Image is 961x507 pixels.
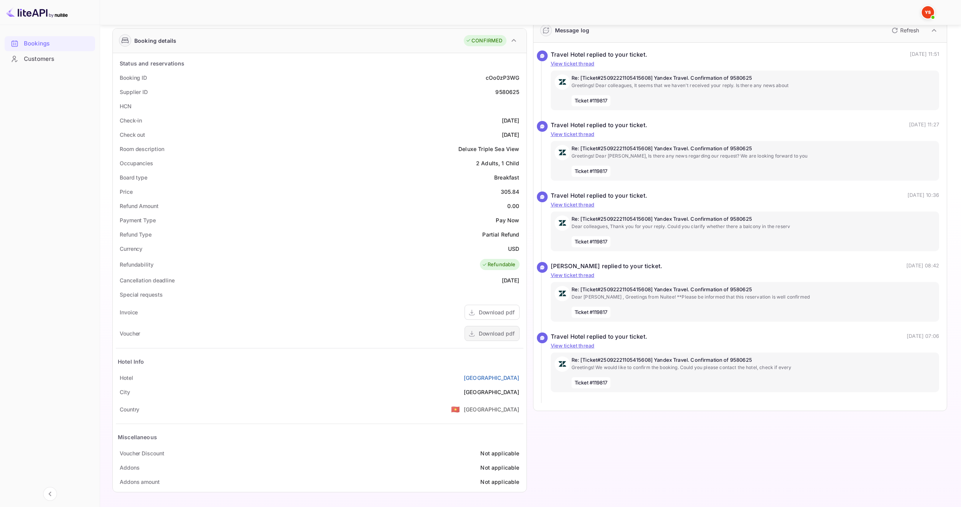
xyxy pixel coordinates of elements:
[120,260,154,269] div: Refundability
[120,102,132,110] div: HCN
[555,215,570,231] img: AwvSTEc2VUhQAAAAAElFTkSuQmCC
[572,377,611,389] span: Ticket #119817
[120,290,162,299] div: Special requests
[551,50,647,59] div: Travel Hotel replied to your ticket.
[922,6,934,18] img: Yandex Support
[118,433,157,441] div: Miscellaneous
[551,272,939,279] p: View ticket thread
[479,308,515,316] div: Download pdf
[120,374,133,382] div: Hotel
[120,276,175,284] div: Cancellation deadline
[551,191,647,200] div: Travel Hotel replied to your ticket.
[572,294,936,301] p: Dear [PERSON_NAME] , Greetings from Nuitee! **Please be informed that this reservation is well co...
[572,95,611,107] span: Ticket #119817
[551,342,939,350] p: View ticket thread
[120,202,159,210] div: Refund Amount
[551,201,939,209] p: View ticket thread
[910,50,939,59] p: [DATE] 11:51
[551,131,939,138] p: View ticket thread
[24,55,91,64] div: Customers
[120,88,148,96] div: Supplier ID
[464,388,520,396] div: [GEOGRAPHIC_DATA]
[120,59,184,67] div: Status and reservations
[572,236,611,248] span: Ticket #119817
[495,88,519,96] div: 9580625
[502,276,520,284] div: [DATE]
[907,332,939,341] p: [DATE] 07:06
[502,116,520,124] div: [DATE]
[572,223,936,230] p: Dear colleagues, Thank you for your reply. Could you clarify whether there a balcony in the reserv
[5,52,95,67] div: Customers
[479,329,515,337] div: Download pdf
[120,308,138,316] div: Invoice
[480,463,519,472] div: Not applicable
[501,188,520,196] div: 305.84
[909,121,939,130] p: [DATE] 11:27
[120,388,130,396] div: City
[451,402,460,416] span: United States
[572,145,936,153] p: Re: [Ticket#25092221105415608] Yandex Travel. Confirmation of 9580625
[508,245,519,253] div: USD
[494,173,519,181] div: Breakfast
[486,74,519,82] div: cOo0zP3WG
[572,364,936,371] p: Greetings! We would like to confirm the booking. Could you please contact the hotel, check if every
[496,216,519,224] div: Pay Now
[5,52,95,66] a: Customers
[572,286,936,294] p: Re: [Ticket#25092221105415608] Yandex Travel. Confirmation of 9580625
[507,202,520,210] div: 0.00
[482,261,516,269] div: Refundable
[572,74,936,82] p: Re: [Ticket#25092221105415608] Yandex Travel. Confirmation of 9580625
[900,26,919,34] p: Refresh
[464,405,520,413] div: [GEOGRAPHIC_DATA]
[120,449,164,457] div: Voucher Discount
[551,60,939,68] p: View ticket thread
[887,24,922,37] button: Refresh
[43,487,57,501] button: Collapse navigation
[120,188,133,196] div: Price
[120,116,142,124] div: Check-in
[908,191,939,200] p: [DATE] 10:36
[118,358,144,366] div: Hotel Info
[551,121,647,130] div: Travel Hotel replied to your ticket.
[480,449,519,457] div: Not applicable
[24,39,91,48] div: Bookings
[120,329,140,337] div: Voucher
[502,131,520,139] div: [DATE]
[120,173,147,181] div: Board type
[555,74,570,90] img: AwvSTEc2VUhQAAAAAElFTkSuQmCC
[120,216,156,224] div: Payment Type
[480,478,519,486] div: Not applicable
[120,245,142,253] div: Currency
[572,166,611,177] span: Ticket #119817
[120,74,147,82] div: Booking ID
[120,405,139,413] div: Country
[906,262,939,271] p: [DATE] 08:42
[6,6,68,18] img: LiteAPI logo
[458,145,519,153] div: Deluxe Triple Sea View
[120,145,164,153] div: Room description
[5,36,95,50] a: Bookings
[555,145,570,160] img: AwvSTEc2VUhQAAAAAElFTkSuQmCC
[572,82,936,89] p: Greetings! Dear colleagues, It seems that we haven't received your reply. Is there any news about
[134,37,176,45] div: Booking details
[551,262,663,271] div: [PERSON_NAME] replied to your ticket.
[555,26,590,34] div: Message log
[120,463,139,472] div: Addons
[466,37,502,45] div: CONFIRMED
[120,131,145,139] div: Check out
[572,215,936,223] p: Re: [Ticket#25092221105415608] Yandex Travel. Confirmation of 9580625
[572,153,936,159] p: Greetings! Dear [PERSON_NAME], Is there any news regarding our request? We are looking forward to...
[476,159,520,167] div: 2 Adults, 1 Child
[555,286,570,301] img: AwvSTEc2VUhQAAAAAElFTkSuQmCC
[120,159,153,167] div: Occupancies
[572,307,611,318] span: Ticket #119817
[482,230,519,238] div: Partial Refund
[5,36,95,51] div: Bookings
[555,356,570,372] img: AwvSTEc2VUhQAAAAAElFTkSuQmCC
[120,478,160,486] div: Addons amount
[120,230,152,238] div: Refund Type
[551,332,647,341] div: Travel Hotel replied to your ticket.
[464,374,520,382] a: [GEOGRAPHIC_DATA]
[572,356,936,364] p: Re: [Ticket#25092221105415608] Yandex Travel. Confirmation of 9580625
